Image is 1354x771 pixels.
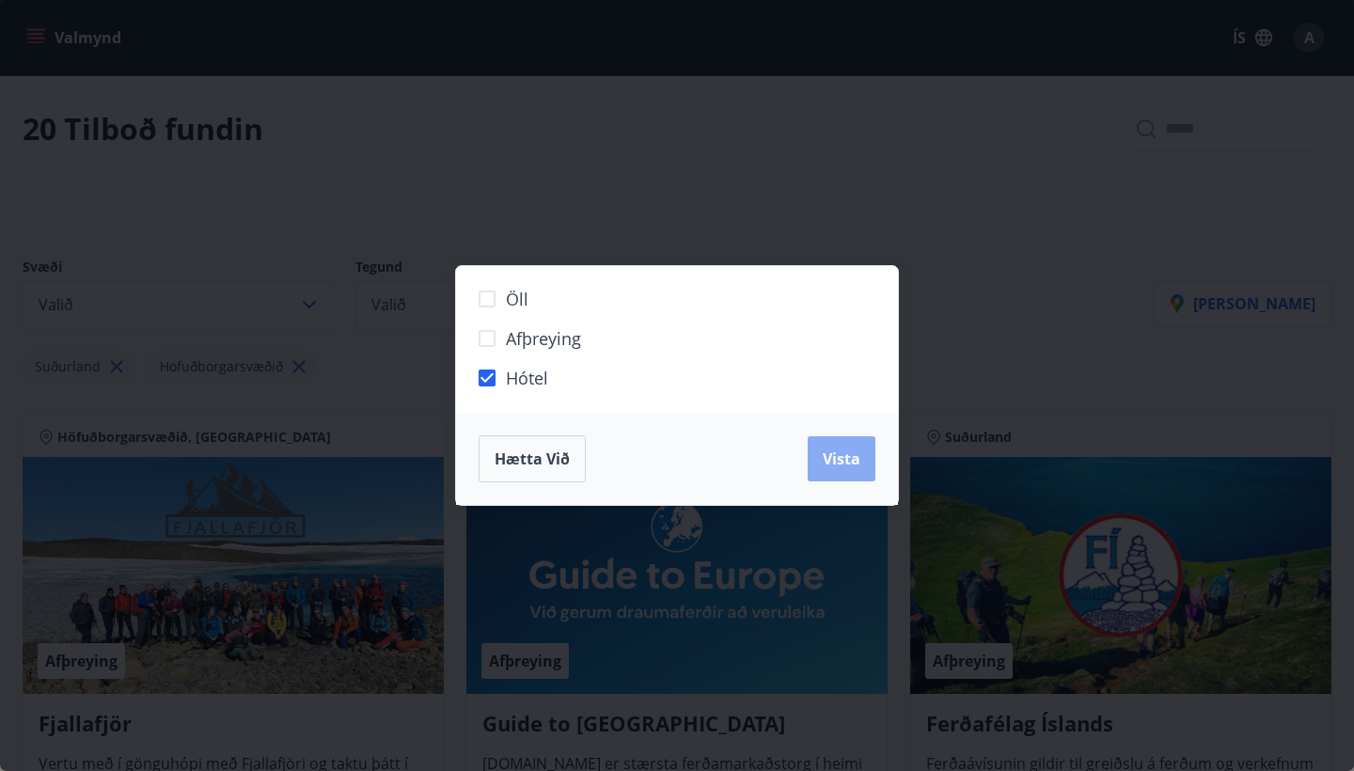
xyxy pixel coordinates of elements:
[823,448,860,469] span: Vista
[506,326,581,351] span: Afþreying
[495,448,570,469] span: Hætta við
[808,436,875,481] button: Vista
[506,366,548,390] span: Hótel
[506,287,528,311] span: Öll
[479,435,586,482] button: Hætta við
